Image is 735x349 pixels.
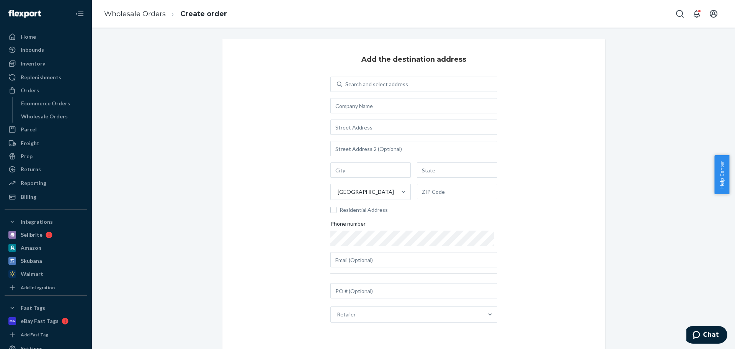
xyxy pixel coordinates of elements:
input: ZIP Code [417,184,497,199]
a: Returns [5,163,87,175]
div: Amazon [21,244,41,252]
a: Orders [5,84,87,97]
button: Open Search Box [672,6,688,21]
div: Parcel [21,126,37,133]
div: Inventory [21,60,45,67]
input: Street Address [330,120,497,135]
a: Add Fast Tag [5,330,87,339]
div: Ecommerce Orders [21,100,70,107]
a: Walmart [5,268,87,280]
a: Ecommerce Orders [17,97,88,110]
div: [GEOGRAPHIC_DATA] [338,188,394,196]
button: Integrations [5,216,87,228]
div: Sellbrite [21,231,42,239]
div: Reporting [21,179,46,187]
a: Create order [180,10,227,18]
div: Inbounds [21,46,44,54]
button: Fast Tags [5,302,87,314]
input: PO # (Optional) [330,283,497,298]
a: Reporting [5,177,87,189]
a: Inventory [5,57,87,70]
div: Search and select address [345,80,408,88]
div: Returns [21,165,41,173]
button: Open account menu [706,6,721,21]
a: Amazon [5,242,87,254]
input: Street Address 2 (Optional) [330,141,497,156]
div: Replenishments [21,74,61,81]
div: Integrations [21,218,53,226]
div: Skubana [21,257,42,265]
a: Sellbrite [5,229,87,241]
a: Add Integration [5,283,87,292]
div: Add Integration [21,284,55,291]
a: Wholesale Orders [104,10,166,18]
a: Parcel [5,123,87,136]
a: eBay Fast Tags [5,315,87,327]
div: Fast Tags [21,304,45,312]
input: State [417,162,497,178]
a: Inbounds [5,44,87,56]
img: Flexport logo [8,10,41,18]
a: Freight [5,137,87,149]
a: Wholesale Orders [17,110,88,123]
div: Walmart [21,270,43,278]
button: Close Navigation [72,6,87,21]
a: Replenishments [5,71,87,84]
input: Company Name [330,98,497,113]
div: eBay Fast Tags [21,317,59,325]
input: City [330,162,411,178]
span: Phone number [330,220,366,231]
button: Help Center [714,155,729,194]
input: [GEOGRAPHIC_DATA] [337,188,338,196]
div: Add Fast Tag [21,331,48,338]
div: Home [21,33,36,41]
div: Wholesale Orders [21,113,68,120]
a: Billing [5,191,87,203]
a: Skubana [5,255,87,267]
ol: breadcrumbs [98,3,233,25]
span: Residential Address [340,206,497,214]
input: Residential Address [330,207,336,213]
h3: Add the destination address [361,54,466,64]
button: Open notifications [689,6,704,21]
div: Retailer [337,311,356,318]
div: Orders [21,87,39,94]
a: Prep [5,150,87,162]
div: Billing [21,193,36,201]
div: Freight [21,139,39,147]
div: Prep [21,152,33,160]
iframe: Opens a widget where you can chat to one of our agents [686,326,727,345]
input: Email (Optional) [330,252,497,267]
a: Home [5,31,87,43]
